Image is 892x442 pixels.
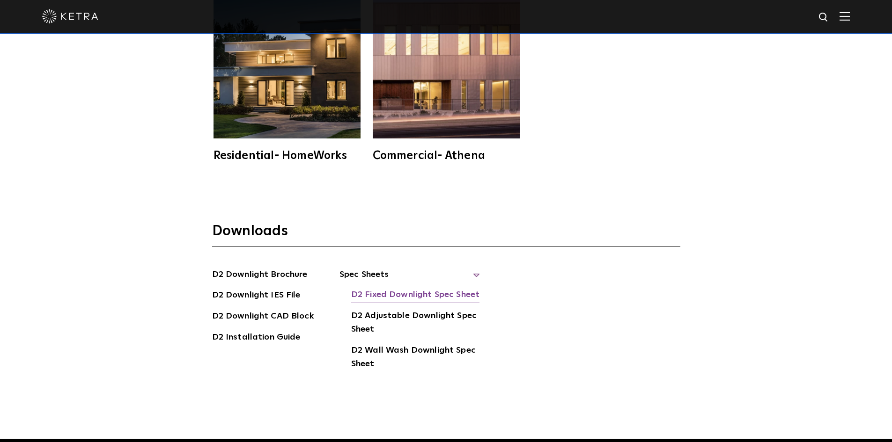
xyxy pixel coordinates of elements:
h3: Downloads [212,222,680,246]
div: Commercial- Athena [373,150,520,161]
div: Residential- HomeWorks [214,150,361,161]
img: Hamburger%20Nav.svg [840,12,850,21]
a: D2 Downlight IES File [212,289,301,304]
span: Spec Sheets [339,268,480,289]
a: D2 Adjustable Downlight Spec Sheet [351,309,480,338]
a: D2 Downlight CAD Block [212,310,314,325]
a: D2 Wall Wash Downlight Spec Sheet [351,344,480,372]
a: D2 Fixed Downlight Spec Sheet [351,288,479,303]
a: D2 Downlight Brochure [212,268,308,283]
img: search icon [818,12,830,23]
a: D2 Installation Guide [212,331,301,346]
img: ketra-logo-2019-white [42,9,98,23]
